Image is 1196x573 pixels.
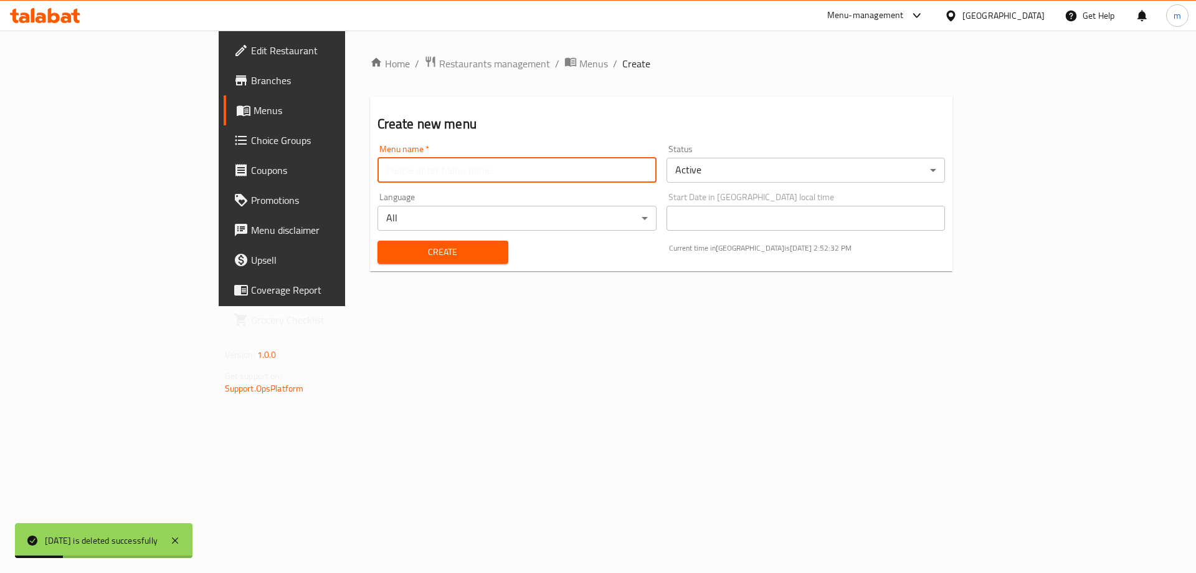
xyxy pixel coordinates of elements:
[224,125,419,155] a: Choice Groups
[377,241,508,264] button: Create
[579,56,608,71] span: Menus
[45,534,158,547] div: [DATE] is deleted successfully
[827,8,904,23] div: Menu-management
[669,243,946,254] p: Current time in [GEOGRAPHIC_DATA] is [DATE] 2:52:32 PM
[370,55,953,72] nav: breadcrumb
[622,56,650,71] span: Create
[251,163,409,178] span: Coupons
[667,158,946,183] div: Active
[224,95,419,125] a: Menus
[224,245,419,275] a: Upsell
[251,43,409,58] span: Edit Restaurant
[251,312,409,327] span: Grocery Checklist
[251,282,409,297] span: Coverage Report
[424,55,550,72] a: Restaurants management
[224,215,419,245] a: Menu disclaimer
[224,185,419,215] a: Promotions
[439,56,550,71] span: Restaurants management
[1174,9,1181,22] span: m
[224,65,419,95] a: Branches
[387,244,498,260] span: Create
[257,347,277,363] span: 1.0.0
[251,133,409,148] span: Choice Groups
[613,56,617,71] li: /
[224,275,419,305] a: Coverage Report
[377,206,657,231] div: All
[251,193,409,208] span: Promotions
[224,36,419,65] a: Edit Restaurant
[377,158,657,183] input: Please enter Menu name
[377,115,946,133] h2: Create new menu
[555,56,559,71] li: /
[225,347,255,363] span: Version:
[962,9,1045,22] div: [GEOGRAPHIC_DATA]
[251,73,409,88] span: Branches
[254,103,409,118] span: Menus
[224,305,419,335] a: Grocery Checklist
[251,253,409,267] span: Upsell
[225,368,282,384] span: Get support on:
[251,223,409,238] span: Menu disclaimer
[225,380,304,397] a: Support.OpsPlatform
[224,155,419,185] a: Coupons
[564,55,608,72] a: Menus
